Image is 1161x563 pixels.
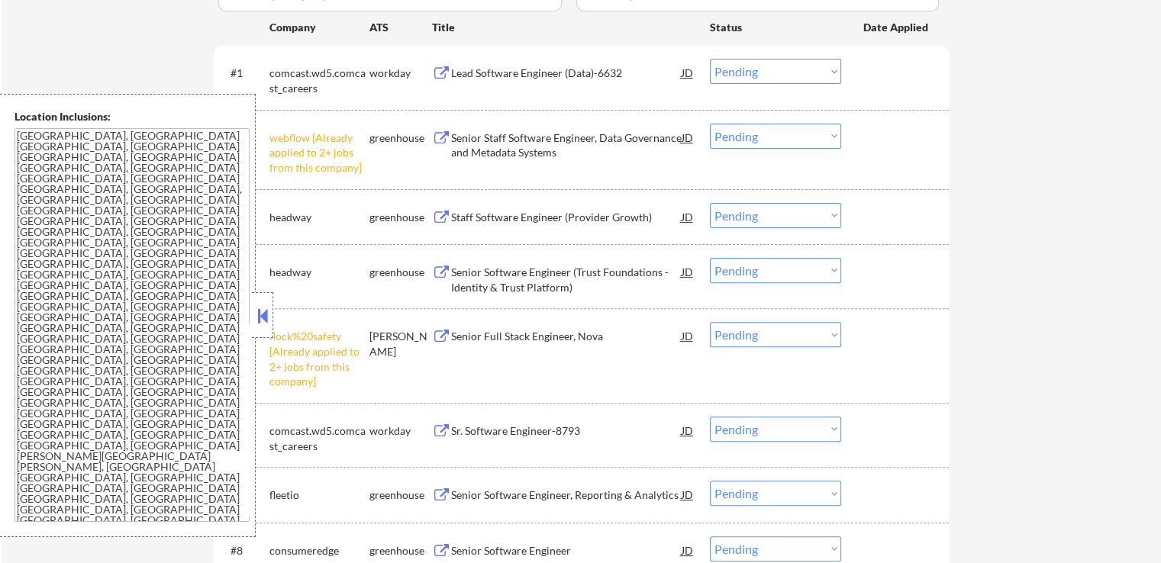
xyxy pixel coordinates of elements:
[680,258,695,285] div: JD
[269,66,369,95] div: comcast.wd5.comcast_careers
[680,59,695,86] div: JD
[451,130,682,160] div: Senior Staff Software Engineer, Data Governance and Metadata Systems
[432,20,695,35] div: Title
[269,210,369,225] div: headway
[451,487,682,503] div: Senior Software Engineer, Reporting & Analytics
[451,423,682,439] div: Sr. Software Engineer-8793
[369,543,432,558] div: greenhouse
[369,423,432,439] div: workday
[369,329,432,359] div: [PERSON_NAME]
[231,66,257,81] div: #1
[451,210,682,225] div: Staff Software Engineer (Provider Growth)
[680,481,695,508] div: JD
[15,109,250,124] div: Location Inclusions:
[269,20,369,35] div: Company
[369,487,432,503] div: greenhouse
[863,20,930,35] div: Date Applied
[710,13,841,40] div: Status
[369,130,432,146] div: greenhouse
[369,66,432,81] div: workday
[231,543,257,558] div: #8
[451,66,682,81] div: Lead Software Engineer (Data)-6632
[451,265,682,294] div: Senior Software Engineer (Trust Foundations - Identity & Trust Platform)
[680,322,695,349] div: JD
[369,265,432,280] div: greenhouse
[680,203,695,230] div: JD
[269,487,369,503] div: fleetio
[269,329,369,388] div: flock%20safety [Already applied to 2+ jobs from this company]
[369,20,432,35] div: ATS
[269,543,369,558] div: consumeredge
[269,265,369,280] div: headway
[269,130,369,175] div: webflow [Already applied to 2+ jobs from this company]
[680,124,695,151] div: JD
[369,210,432,225] div: greenhouse
[451,329,682,344] div: Senior Full Stack Engineer, Nova
[451,543,682,558] div: Senior Software Engineer
[269,423,369,453] div: comcast.wd5.comcast_careers
[680,417,695,444] div: JD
